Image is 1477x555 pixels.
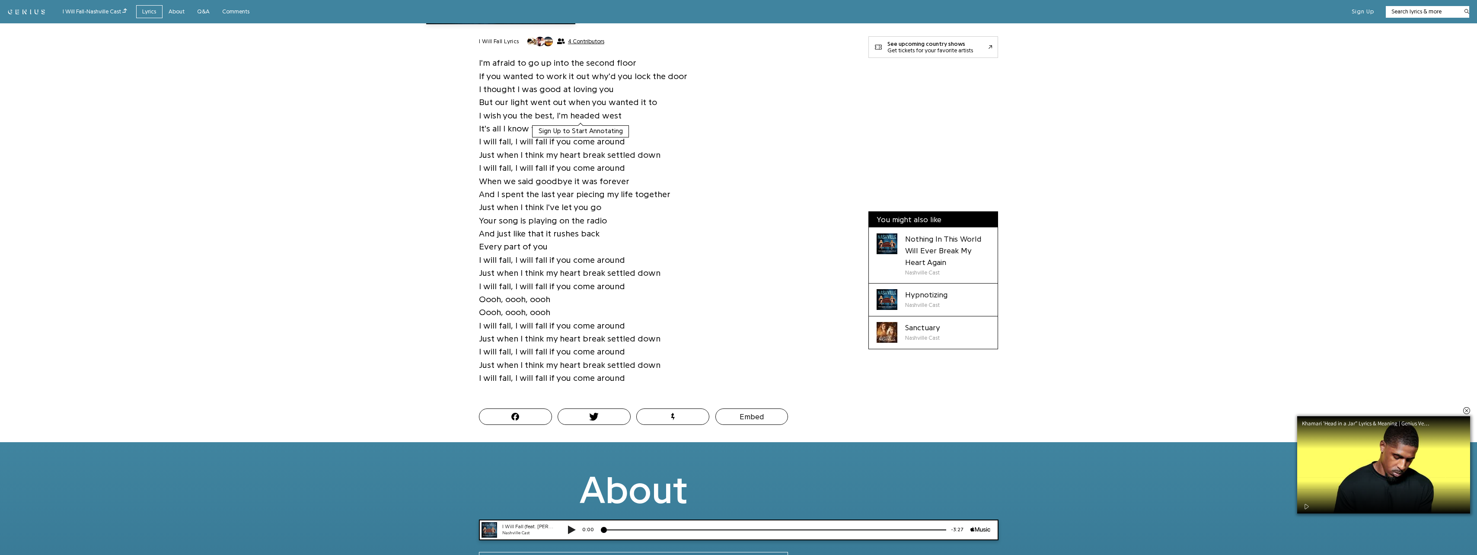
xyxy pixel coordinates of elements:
div: Sanctuary [905,322,940,334]
a: Cover art for Nothing In This World Will Ever Break My Heart Again by Nashville CastNothing In Th... [869,227,998,283]
div: See upcoming country shows [887,41,973,47]
span: 4 Contributors [568,38,604,45]
button: Embed [715,408,788,425]
div: Get tickets for your favorite artists [887,47,973,54]
h2: I Will Fall Lyrics [479,38,519,45]
div: Khamari 'Head in a Jar” Lyrics & Meaning | Genius Verified [1302,421,1436,426]
div: -3:27 [474,6,498,14]
div: You might also like [869,212,998,227]
div: I Will Fall - Nashville Cast [63,7,127,16]
input: Search lyrics & more [1386,7,1459,16]
a: About [163,5,191,19]
button: Post this Song on Facebook [479,408,552,425]
a: Comments [216,5,256,19]
a: Lyrics [136,5,163,19]
div: Nothing In This World Will Ever Break My Heart Again [905,233,990,268]
a: Cover art for Hypnotizing by Nashville CastHypnotizingNashville Cast [869,284,998,316]
div: Cover art for Nothing In This World Will Ever Break My Heart Again by Nashville Cast [877,233,897,254]
button: 4 Contributors [527,36,604,47]
iframe: Advertisement [868,71,998,179]
button: Tweet this Song [558,408,631,425]
div: Hypnotizing [905,289,947,301]
div: Cover art for Sanctuary by Nashville Cast [877,322,897,343]
button: Sign Up [1352,8,1374,16]
a: Q&A [191,5,216,19]
div: I'm afraid to go up into the second floor If you wanted to work it out why'd you lock the door I ... [479,36,788,385]
div: Nashville Cast [905,334,940,342]
h1: About [479,462,788,519]
a: See upcoming country showsGet tickets for your favorite artists [868,36,998,58]
div: Cover art for Hypnotizing by Nashville Cast [877,289,897,310]
a: Cover art for Sanctuary by Nashville CastSanctuaryNashville Cast [869,316,998,349]
div: Nashville Cast [905,268,990,277]
div: Nashville Cast [905,301,947,309]
div: Have the inside scoop on this song? [479,519,788,530]
button: Sign Up to Start Annotating [532,125,629,137]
